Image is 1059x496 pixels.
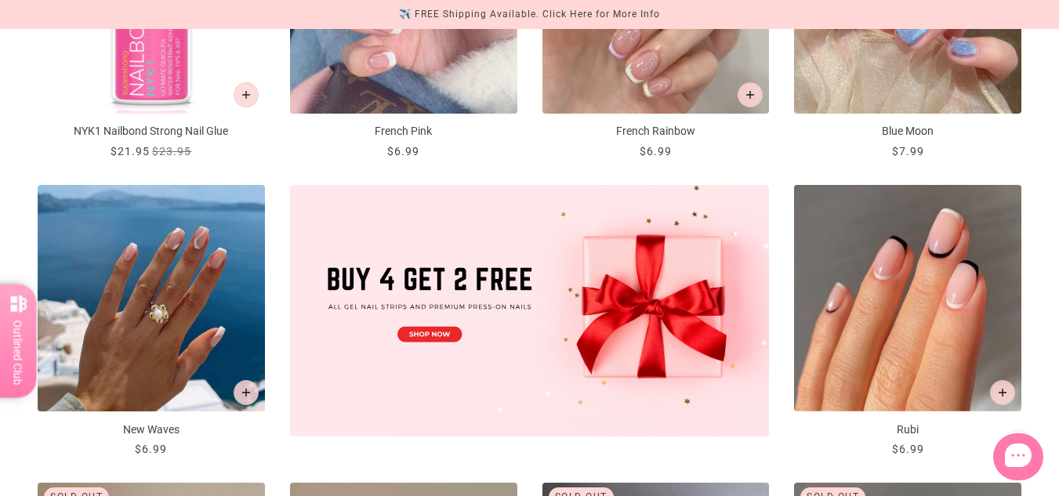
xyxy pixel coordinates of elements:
span: $6.99 [387,145,419,157]
p: New Waves [38,422,265,438]
div: ✈️ FREE Shipping Available. Click Here for More Info [399,6,660,23]
button: Add to cart [738,82,763,107]
a: New Waves [38,185,265,458]
span: $6.99 [135,443,167,455]
button: Add to cart [990,380,1015,405]
span: $6.99 [892,443,924,455]
span: $6.99 [640,145,672,157]
p: French Rainbow [542,123,770,139]
p: Blue Moon [794,123,1021,139]
a: Rubi [794,185,1021,458]
img: Rubi-Press on Manicure-Outlined [794,185,1021,412]
p: French Pink [290,123,517,139]
p: Rubi [794,422,1021,438]
button: Add to cart [234,380,259,405]
span: $21.95 [111,145,150,157]
span: $7.99 [892,145,924,157]
button: Add to cart [234,82,259,107]
span: $23.95 [152,145,191,157]
p: NYK1 Nailbond Strong Nail Glue [38,123,265,139]
img: New Waves-Press on Manicure-Outlined [38,185,265,412]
